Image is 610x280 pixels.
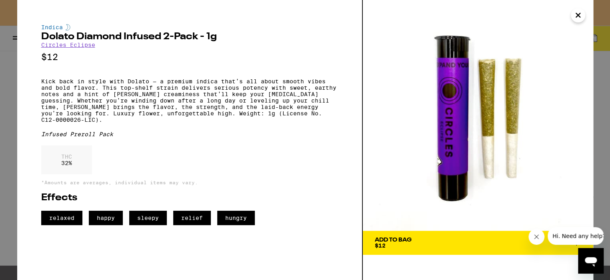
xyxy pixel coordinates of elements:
iframe: Message from company [548,227,604,245]
button: Close [571,8,585,22]
p: Kick back in style with Dolato — a premium indica that’s all about smooth vibes and bold flavor. ... [41,78,338,123]
p: $12 [41,52,338,62]
div: Infused Preroll Pack [41,131,338,137]
span: Hi. Need any help? [5,6,58,12]
span: relaxed [41,211,82,225]
span: relief [173,211,211,225]
h2: Effects [41,193,338,203]
div: Add To Bag [375,237,412,243]
h2: Dolato Diamond Infused 2-Pack - 1g [41,32,338,42]
a: Circles Eclipse [41,42,95,48]
img: indicaColor.svg [66,24,70,30]
span: happy [89,211,123,225]
button: Add To Bag$12 [363,231,593,255]
span: sleepy [129,211,167,225]
span: hungry [217,211,255,225]
span: $12 [375,242,386,249]
iframe: Button to launch messaging window [578,248,604,274]
div: 32 % [41,145,92,174]
div: Indica [41,24,338,30]
p: THC [61,153,72,160]
p: *Amounts are averages, individual items may vary. [41,180,338,185]
iframe: Close message [528,229,544,245]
